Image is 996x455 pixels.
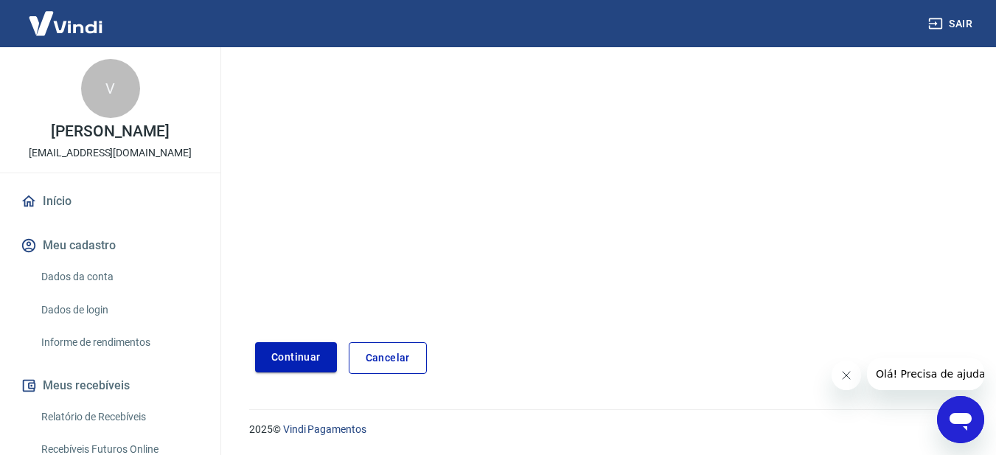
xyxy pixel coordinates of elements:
[18,369,203,402] button: Meus recebíveis
[35,402,203,432] a: Relatório de Recebíveis
[18,1,114,46] img: Vindi
[18,229,203,262] button: Meu cadastro
[35,262,203,292] a: Dados da conta
[35,295,203,325] a: Dados de login
[51,124,169,139] p: [PERSON_NAME]
[18,185,203,218] a: Início
[283,423,366,435] a: Vindi Pagamentos
[349,342,427,374] a: Cancelar
[9,10,124,22] span: Olá! Precisa de ajuda?
[81,59,140,118] div: V
[35,327,203,358] a: Informe de rendimentos
[925,10,978,38] button: Sair
[937,396,984,443] iframe: Botão para abrir a janela de mensagens
[255,342,337,372] button: Continuar
[867,358,984,390] iframe: Mensagem da empresa
[249,422,961,437] p: 2025 ©
[29,145,192,161] p: [EMAIL_ADDRESS][DOMAIN_NAME]
[832,361,861,390] iframe: Fechar mensagem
